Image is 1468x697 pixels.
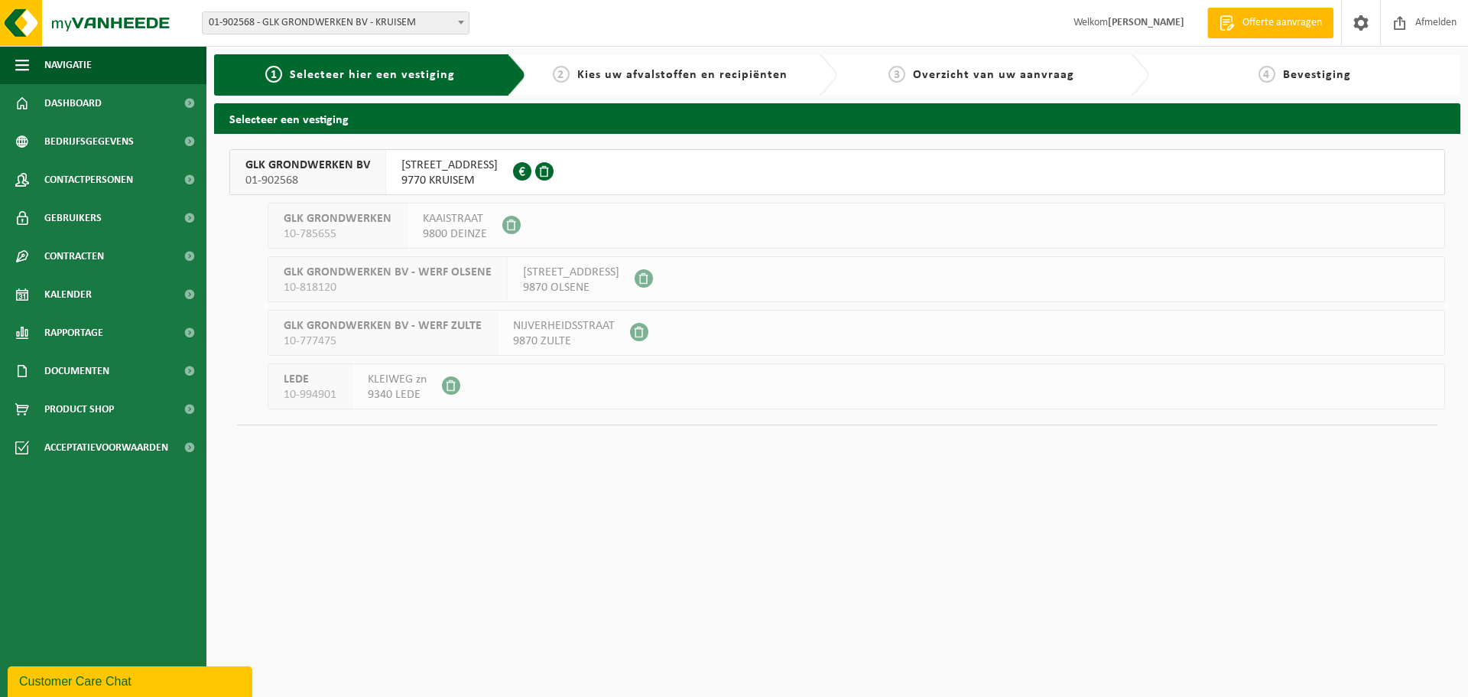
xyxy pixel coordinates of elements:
[44,161,133,199] span: Contactpersonen
[44,352,109,390] span: Documenten
[284,280,492,295] span: 10-818120
[44,314,103,352] span: Rapportage
[245,158,370,173] span: GLK GRONDWERKEN BV
[553,66,570,83] span: 2
[203,12,469,34] span: 01-902568 - GLK GRONDWERKEN BV - KRUISEM
[513,318,615,334] span: NIJVERHEIDSSTRAAT
[229,149,1445,195] button: GLK GRONDWERKEN BV 01-902568 [STREET_ADDRESS]9770 KRUISEM
[284,226,391,242] span: 10-785655
[284,372,336,387] span: LEDE
[284,318,482,334] span: GLK GRONDWERKEN BV - WERF ZULTE
[577,69,788,81] span: Kies uw afvalstoffen en recipiënten
[265,66,282,83] span: 1
[284,265,492,280] span: GLK GRONDWERKEN BV - WERF OLSENE
[284,211,391,226] span: GLK GRONDWERKEN
[523,280,619,295] span: 9870 OLSENE
[284,387,336,402] span: 10-994901
[44,237,104,275] span: Contracten
[1108,17,1184,28] strong: [PERSON_NAME]
[44,199,102,237] span: Gebruikers
[888,66,905,83] span: 3
[1239,15,1326,31] span: Offerte aanvragen
[368,387,427,402] span: 9340 LEDE
[44,46,92,84] span: Navigatie
[423,211,487,226] span: KAAISTRAAT
[44,84,102,122] span: Dashboard
[44,275,92,314] span: Kalender
[401,158,498,173] span: [STREET_ADDRESS]
[245,173,370,188] span: 01-902568
[284,334,482,349] span: 10-777475
[202,11,469,34] span: 01-902568 - GLK GRONDWERKEN BV - KRUISEM
[290,69,455,81] span: Selecteer hier een vestiging
[368,372,427,387] span: KLEIWEG zn
[44,428,168,467] span: Acceptatievoorwaarden
[1207,8,1333,38] a: Offerte aanvragen
[44,390,114,428] span: Product Shop
[523,265,619,280] span: [STREET_ADDRESS]
[401,173,498,188] span: 9770 KRUISEM
[44,122,134,161] span: Bedrijfsgegevens
[1283,69,1351,81] span: Bevestiging
[513,334,615,349] span: 9870 ZULTE
[423,226,487,242] span: 9800 DEINZE
[913,69,1074,81] span: Overzicht van uw aanvraag
[1259,66,1275,83] span: 4
[214,103,1460,133] h2: Selecteer een vestiging
[8,663,255,697] iframe: chat widget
